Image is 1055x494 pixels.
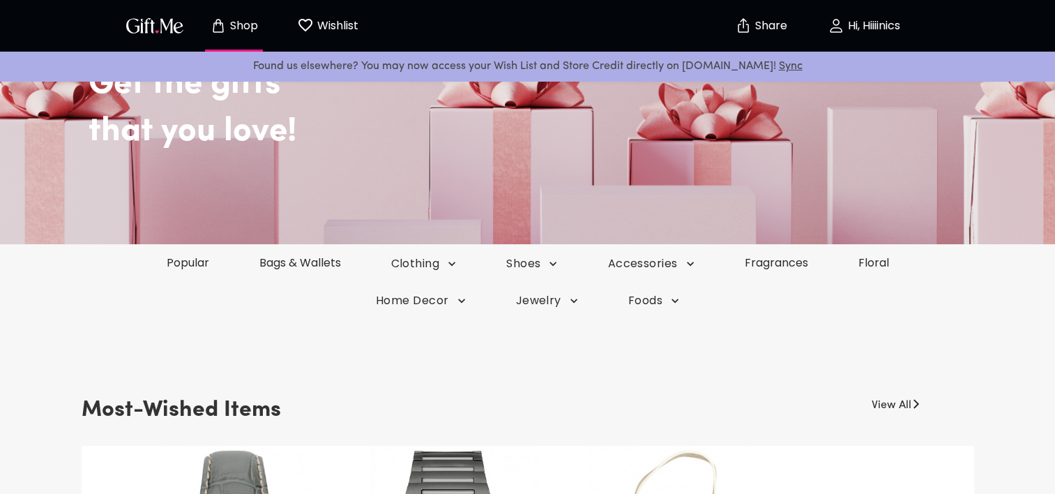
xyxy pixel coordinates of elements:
[481,256,582,271] button: Shoes
[289,3,366,48] button: Wishlist page
[142,255,234,271] a: Popular
[351,293,491,308] button: Home Decor
[491,293,603,308] button: Jewelry
[82,391,281,429] h3: Most-Wished Items
[607,256,694,271] span: Accessories
[872,391,911,414] a: View All
[376,293,466,308] span: Home Decor
[391,256,457,271] span: Clothing
[227,20,258,32] p: Shop
[752,20,787,32] p: Share
[844,20,900,32] p: Hi, Hiiiinics
[516,293,578,308] span: Jewelry
[833,255,914,271] a: Floral
[89,112,1030,152] h2: that you love!
[720,255,833,271] a: Fragrances
[779,61,803,72] a: Sync
[603,293,704,308] button: Foods
[122,17,188,34] button: GiftMe Logo
[123,15,186,36] img: GiftMe Logo
[628,293,679,308] span: Foods
[582,256,719,271] button: Accessories
[196,3,273,48] button: Store page
[737,1,786,50] button: Share
[314,17,358,35] p: Wishlist
[735,17,752,34] img: secure
[11,57,1044,75] p: Found us elsewhere? You may now access your Wish List and Store Credit directly on [DOMAIN_NAME]!
[794,3,934,48] button: Hi, Hiiiinics
[506,256,557,271] span: Shoes
[234,255,366,271] a: Bags & Wallets
[366,256,482,271] button: Clothing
